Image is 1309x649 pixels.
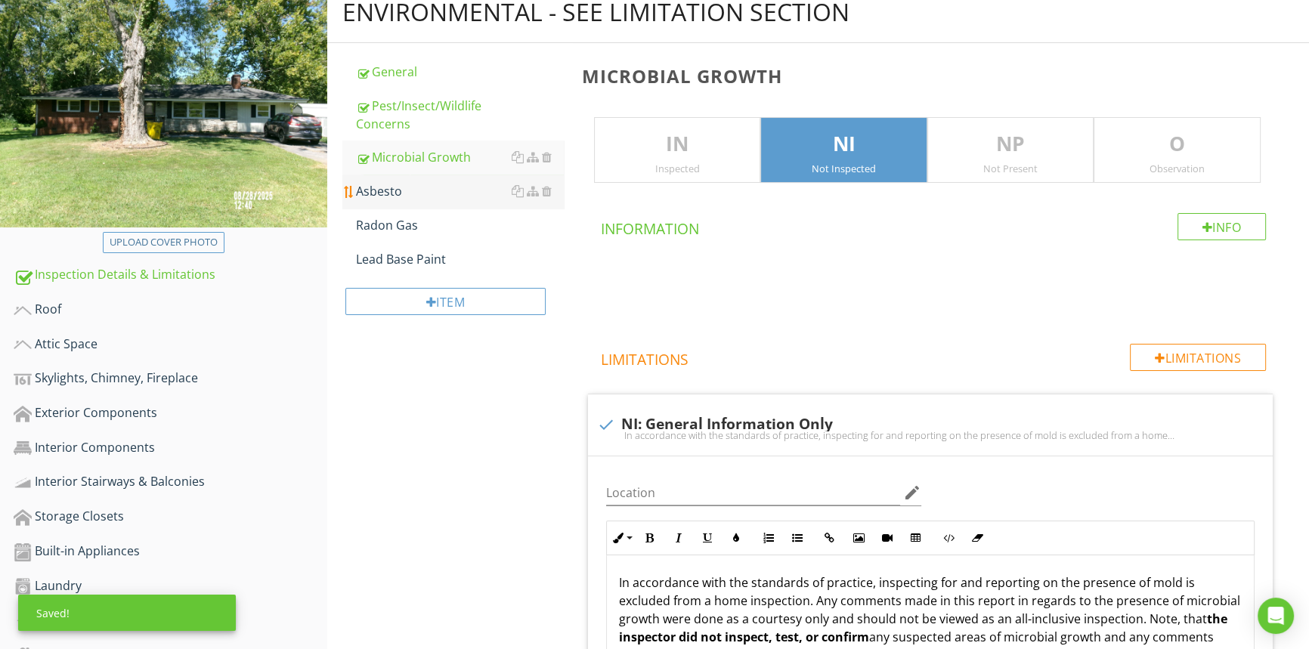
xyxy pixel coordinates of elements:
[356,148,564,166] div: Microbial Growth
[619,610,1227,645] strong: the inspector did not inspect, test, or confirm
[595,129,760,159] p: IN
[601,344,1266,369] h4: Limitations
[356,63,564,81] div: General
[607,524,636,552] button: Inline Style
[664,524,693,552] button: Italic (Ctrl+I)
[1094,162,1260,175] div: Observation
[606,481,900,505] input: Location
[1094,129,1260,159] p: O
[928,129,1094,159] p: NP
[356,97,564,133] div: Pest/Insect/Wildlife Concerns
[902,524,930,552] button: Insert Table
[597,429,1264,441] div: In accordance with the standards of practice, inspecting for and reporting on the presence of mol...
[873,524,902,552] button: Insert Video
[14,300,327,320] div: Roof
[761,162,927,175] div: Not Inspected
[1130,344,1266,371] div: Limitations
[963,524,992,552] button: Clear Formatting
[14,265,327,285] div: Inspection Details & Limitations
[14,576,327,596] div: Laundry
[14,335,327,354] div: Attic Space
[934,524,963,552] button: Code View
[761,129,927,159] p: NI
[14,542,327,561] div: Built-in Appliances
[582,66,1285,86] h3: Microbial Growth
[928,162,1094,175] div: Not Present
[14,472,327,492] div: Interior Stairways & Balconies
[1258,598,1294,634] div: Open Intercom Messenger
[14,369,327,388] div: Skylights, Chimney, Fireplace
[636,524,664,552] button: Bold (Ctrl+B)
[815,524,844,552] button: Insert Link (Ctrl+K)
[844,524,873,552] button: Insert Image (Ctrl+P)
[14,403,327,423] div: Exterior Components
[356,216,564,234] div: Radon Gas
[754,524,783,552] button: Ordered List
[110,235,218,250] div: Upload cover photo
[783,524,812,552] button: Unordered List
[595,162,760,175] div: Inspected
[14,438,327,458] div: Interior Components
[601,213,1266,239] h4: Information
[18,595,236,631] div: Saved!
[356,250,564,268] div: Lead Base Paint
[722,524,750,552] button: Colors
[1177,213,1267,240] div: Info
[356,182,564,200] div: Asbesto
[14,610,327,630] div: Bathroom(s)
[903,484,921,502] i: edit
[14,507,327,527] div: Storage Closets
[103,232,224,253] button: Upload cover photo
[693,524,722,552] button: Underline (Ctrl+U)
[345,288,546,315] div: Item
